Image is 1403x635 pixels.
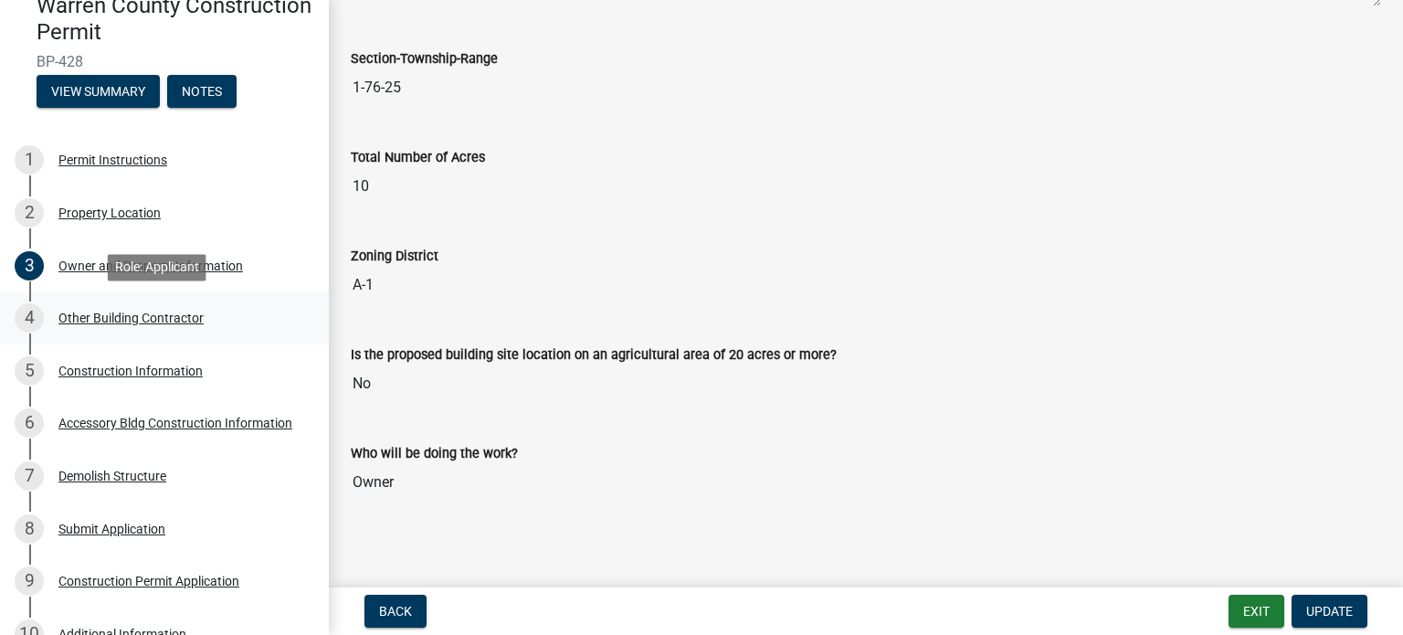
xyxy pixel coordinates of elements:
div: Other Building Contractor [58,312,204,324]
div: 6 [15,408,44,438]
div: Permit Instructions [58,153,167,166]
div: Accessory Bldg Construction Information [58,417,292,429]
span: BP-428 [37,53,292,70]
div: Demolish Structure [58,470,166,482]
div: 3 [15,251,44,280]
button: Update [1292,595,1367,628]
label: Zoning District [351,250,438,263]
div: Submit Application [58,523,165,535]
button: Back [364,595,427,628]
div: 2 [15,198,44,228]
wm-modal-confirm: Summary [37,85,160,100]
label: Is the proposed building site location on an agricultural area of 20 acres or more? [351,349,837,362]
div: Construction Information [58,365,203,377]
div: Owner and Property Information [58,259,243,272]
div: Role: Applicant [108,254,206,280]
wm-modal-confirm: Notes [167,85,237,100]
button: Notes [167,75,237,108]
div: 7 [15,461,44,491]
button: View Summary [37,75,160,108]
button: Exit [1229,595,1284,628]
div: 8 [15,514,44,544]
div: Property Location [58,206,161,219]
div: Construction Permit Application [58,575,239,587]
label: Section-Township-Range [351,53,498,66]
div: 9 [15,566,44,596]
label: Total Number of Acres [351,152,485,164]
span: Back [379,604,412,619]
label: Who will be doing the work? [351,448,518,460]
div: 5 [15,356,44,386]
span: Update [1306,604,1353,619]
div: 4 [15,303,44,333]
div: 1 [15,145,44,175]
